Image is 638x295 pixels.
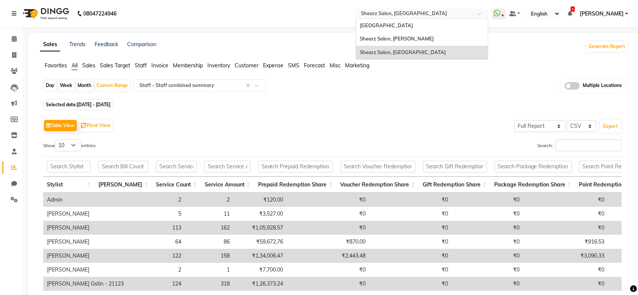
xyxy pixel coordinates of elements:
[43,193,128,207] td: Admin
[337,177,419,193] th: Voucher Redemption Share: activate to sort column ascending
[287,235,369,249] td: ₹870.00
[369,263,452,277] td: ₹0
[69,41,86,48] a: Trends
[185,207,233,221] td: 11
[47,161,91,172] input: Search Stylist
[580,10,624,18] span: [PERSON_NAME]
[304,62,325,69] span: Forecast
[452,235,523,249] td: ₹0
[369,235,452,249] td: ₹0
[76,80,93,91] div: Month
[287,263,369,277] td: ₹0
[128,277,185,291] td: 124
[258,161,333,172] input: Search Prepaid Redemption Share
[58,80,74,91] div: Week
[128,221,185,235] td: 113
[185,221,233,235] td: 162
[360,49,446,55] span: Shearz Salon, [GEOGRAPHIC_DATA]
[43,140,96,151] label: Show entries
[185,277,233,291] td: 318
[419,177,491,193] th: Gift Redemption Share: activate to sort column ascending
[83,3,117,24] b: 08047224946
[556,140,622,151] input: Search:
[523,249,608,263] td: ₹3,090.33
[287,221,369,235] td: ₹0
[128,263,185,277] td: 2
[452,193,523,207] td: ₹0
[43,249,128,263] td: [PERSON_NAME]
[287,207,369,221] td: ₹0
[173,62,203,69] span: Membership
[523,277,608,291] td: ₹0
[452,221,523,235] td: ₹0
[523,207,608,221] td: ₹0
[128,207,185,221] td: 5
[523,263,608,277] td: ₹0
[491,177,576,193] th: Package Redemption Share: activate to sort column ascending
[495,161,572,172] input: Search Package Redemption Share
[95,80,130,91] div: Custom Range
[233,263,287,277] td: ₹7,700.00
[204,161,250,172] input: Search Service Amount
[356,19,488,60] ng-dropdown-panel: Options list
[185,235,233,249] td: 86
[571,6,575,12] span: 1
[81,123,87,129] img: pivot.png
[44,120,77,131] button: Table View
[185,249,233,263] td: 158
[43,263,128,277] td: [PERSON_NAME]
[207,62,230,69] span: Inventory
[254,177,337,193] th: Prepaid Redemption Share: activate to sort column ascending
[288,62,299,69] span: SMS
[43,207,128,221] td: [PERSON_NAME]
[151,62,168,69] span: Invoice
[43,235,128,249] td: [PERSON_NAME]
[128,249,185,263] td: 122
[537,140,622,151] label: Search:
[233,193,287,207] td: ₹120.00
[341,161,415,172] input: Search Voucher Redemption Share
[369,221,452,235] td: ₹0
[156,161,197,172] input: Search Service Count
[287,193,369,207] td: ₹0
[369,207,452,221] td: ₹0
[185,263,233,277] td: 1
[360,36,434,42] span: Shearz Salon, [PERSON_NAME]
[369,249,452,263] td: ₹0
[233,235,287,249] td: ₹59,672.76
[568,10,572,17] a: 1
[452,263,523,277] td: ₹0
[127,41,156,48] a: Comparison
[128,193,185,207] td: 2
[233,249,287,263] td: ₹1,34,006.47
[55,140,81,151] select: Showentries
[72,62,78,69] span: All
[82,62,95,69] span: Sales
[152,177,201,193] th: Service Count: activate to sort column ascending
[233,221,287,235] td: ₹1,05,928.57
[523,193,608,207] td: ₹0
[246,82,252,90] span: Clear all
[287,249,369,263] td: ₹2,443.48
[523,235,608,249] td: ₹916.53
[360,22,413,28] span: [GEOGRAPHIC_DATA]
[44,80,56,91] div: Day
[128,235,185,249] td: 64
[369,193,452,207] td: ₹0
[185,193,233,207] td: 2
[201,177,254,193] th: Service Amount: activate to sort column ascending
[600,120,621,133] button: Export
[79,120,112,131] button: Pivot View
[43,277,128,291] td: [PERSON_NAME] Gstin - 21123
[330,62,341,69] span: Misc
[100,62,130,69] span: Sales Target
[44,100,112,109] span: Selected date:
[233,207,287,221] td: ₹3,527.00
[40,38,60,51] a: Sales
[233,277,287,291] td: ₹1,26,373.24
[452,249,523,263] td: ₹0
[423,161,487,172] input: Search Gift Redemption Share
[369,277,452,291] td: ₹0
[583,82,622,90] span: Multiple Locations
[95,41,118,48] a: Feedback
